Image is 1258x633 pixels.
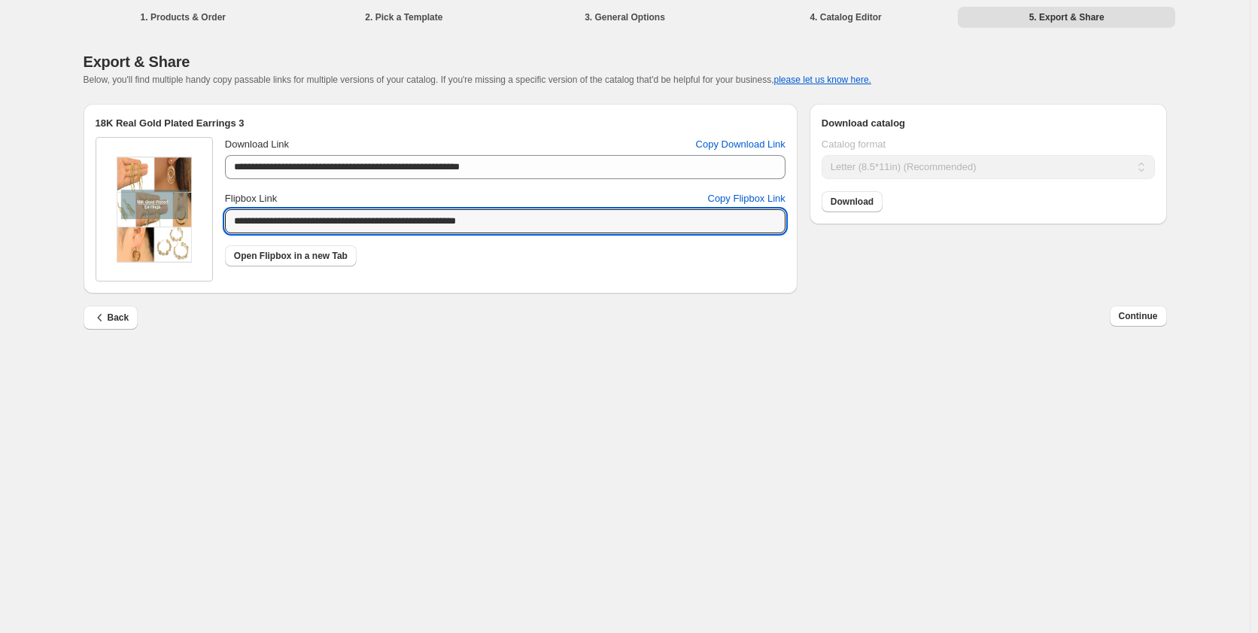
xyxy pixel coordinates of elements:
[822,116,1155,131] h2: Download catalog
[822,191,883,212] a: Download
[1110,306,1167,327] button: Continue
[84,306,138,330] button: Back
[687,132,795,157] button: Copy Download Link
[96,116,785,131] h2: 18K Real Gold Plated Earrings 3
[1119,310,1158,322] span: Continue
[84,75,871,85] span: Below, you'll find multiple handy copy passable links for multiple versions of your catalog. If y...
[774,75,871,85] button: please let us know here.
[225,193,277,204] span: Flipbox Link
[699,187,795,211] button: Copy Flipbox Link
[225,245,357,266] a: Open Flipbox in a new Tab
[822,138,886,150] span: Catalog format
[117,157,192,263] img: thumbImage
[84,53,190,70] span: Export & Share
[225,138,289,150] span: Download Link
[708,191,785,206] span: Copy Flipbox Link
[831,196,874,208] span: Download
[696,137,785,152] span: Copy Download Link
[93,310,129,325] span: Back
[234,250,348,262] span: Open Flipbox in a new Tab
